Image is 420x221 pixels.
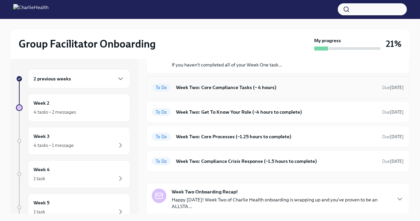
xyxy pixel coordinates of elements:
h6: 2 previous weeks [34,75,71,82]
a: To DoWeek Two: Compliance Crisis Response (~1.5 hours to complete)Due[DATE] [152,156,404,166]
strong: Week Two Onboarding Recap! [172,188,238,195]
span: To Do [152,159,171,164]
span: Due [382,134,404,139]
a: To DoWeek Two: Core Compliance Tasks (~ 4 hours)Due[DATE] [152,82,404,93]
h6: Week 2 [34,99,49,107]
span: Due [382,85,404,90]
strong: [DATE] [390,110,404,115]
span: Due [382,159,404,164]
h6: Week 4 [34,166,50,173]
h3: 21% [386,38,401,50]
h2: Group Facilitator Onboarding [19,37,156,51]
div: 1 task [34,208,45,215]
p: If you haven't completed all of your Week One task... [172,61,283,68]
a: To DoWeek Two: Core Processes (~1.25 hours to complete)Due[DATE] [152,131,404,142]
div: 1 task [34,175,45,182]
span: To Do [152,110,171,115]
strong: [DATE] [390,159,404,164]
div: 4 tasks • 1 message [34,142,74,149]
strong: My progress [314,37,341,44]
p: Happy [DATE]! Week Two of Charlie Health onboarding is wrapping up and you've proven to be an ALL... [172,196,390,210]
span: Due [382,110,404,115]
span: To Do [152,134,171,139]
a: Week 41 task [16,160,130,188]
strong: [DATE] [390,85,404,90]
a: To DoWeek Two: Get To Know Your Role (~4 hours to complete)Due[DATE] [152,107,404,117]
h6: Week 5 [34,199,49,206]
h6: Week Two: Compliance Crisis Response (~1.5 hours to complete) [176,158,377,165]
a: Week 34 tasks • 1 message [16,127,130,155]
span: October 6th, 2025 08:00 [382,109,404,115]
span: October 6th, 2025 08:00 [382,134,404,140]
strong: [DATE] [390,134,404,139]
h6: Week Two: Get To Know Your Role (~4 hours to complete) [176,108,377,116]
span: October 6th, 2025 08:00 [382,84,404,91]
h6: Week Two: Core Compliance Tasks (~ 4 hours) [176,84,377,91]
img: CharlieHealth [13,4,48,15]
a: Week 24 tasks • 2 messages [16,94,130,122]
h6: Week Two: Core Processes (~1.25 hours to complete) [176,133,377,140]
div: 4 tasks • 2 messages [34,109,76,115]
div: 2 previous weeks [28,69,130,88]
span: October 6th, 2025 08:00 [382,158,404,165]
h6: Week 3 [34,133,49,140]
span: To Do [152,85,171,90]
